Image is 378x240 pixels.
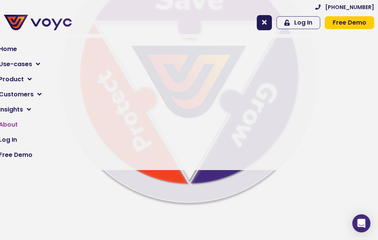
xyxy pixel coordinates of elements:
[325,16,374,29] a: Free Demo
[170,30,189,39] span: Phone
[352,214,370,232] div: Open Intercom Messenger
[170,61,196,70] span: Job title
[333,20,366,26] span: Free Demo
[46,148,82,156] a: Privacy Policy
[315,5,374,10] a: [PHONE_NUMBER]
[276,16,320,29] a: Log In
[4,15,72,30] img: voyc-full-logo
[325,5,374,10] span: [PHONE_NUMBER]
[294,20,312,26] span: Log In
